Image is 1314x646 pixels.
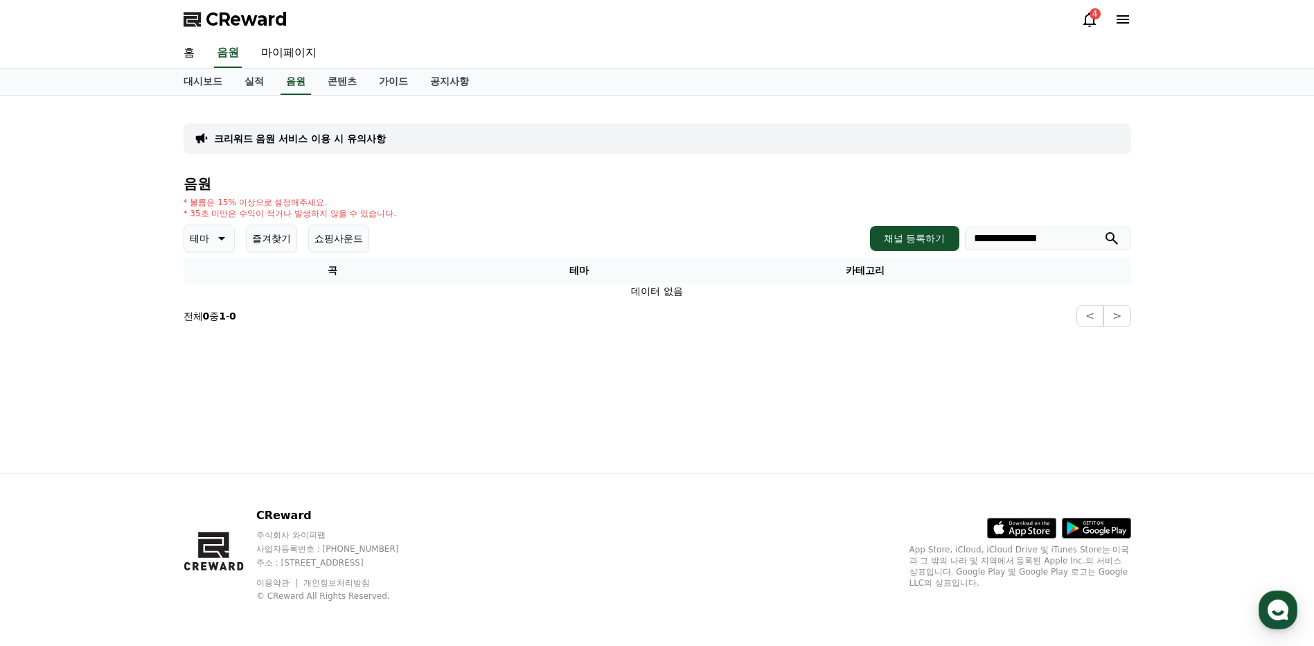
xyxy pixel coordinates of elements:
a: 홈 [4,439,91,474]
strong: 1 [219,311,226,322]
a: 개인정보처리방침 [303,578,370,588]
button: 쇼핑사운드 [308,225,369,252]
button: 즐겨찾기 [246,225,297,252]
th: 곡 [184,258,482,283]
p: * 볼륨은 15% 이상으로 설정해주세요. [184,197,397,208]
a: 공지사항 [419,69,480,95]
p: 사업자등록번호 : [PHONE_NUMBER] [256,543,425,555]
a: 설정 [179,439,266,474]
a: 음원 [281,69,311,95]
span: 대화 [127,461,143,472]
p: 테마 [190,229,209,248]
button: > [1103,305,1130,327]
h4: 음원 [184,176,1131,191]
button: < [1076,305,1103,327]
p: CReward [256,507,425,524]
a: 콘텐츠 [317,69,368,95]
a: 홈 [172,39,206,68]
th: 카테고리 [677,258,1054,283]
a: 실적 [233,69,275,95]
a: 4 [1081,11,1098,28]
p: 주식회사 와이피랩 [256,530,425,541]
a: 음원 [214,39,242,68]
p: App Store, iCloud, iCloud Drive 및 iTunes Store는 미국과 그 밖의 나라 및 지역에서 등록된 Apple Inc.의 서비스 상표입니다. Goo... [909,544,1131,588]
a: 대시보드 [172,69,233,95]
a: 마이페이지 [250,39,328,68]
p: 전체 중 - [184,309,236,323]
p: 주소 : [STREET_ADDRESS] [256,557,425,568]
p: * 35초 미만은 수익이 적거나 발생하지 않을 수 있습니다. [184,208,397,219]
div: 4 [1090,8,1101,19]
a: 대화 [91,439,179,474]
a: CReward [184,8,287,30]
span: CReward [206,8,287,30]
a: 가이드 [368,69,419,95]
p: © CReward All Rights Reserved. [256,591,425,602]
th: 테마 [482,258,677,283]
button: 테마 [184,225,235,252]
a: 크리워드 음원 서비스 이용 시 유의사항 [214,132,386,146]
strong: 0 [229,311,236,322]
span: 홈 [44,460,52,471]
span: 설정 [214,460,231,471]
strong: 0 [203,311,210,322]
td: 데이터 없음 [184,283,1131,299]
button: 채널 등록하기 [870,226,959,251]
a: 이용약관 [256,578,300,588]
